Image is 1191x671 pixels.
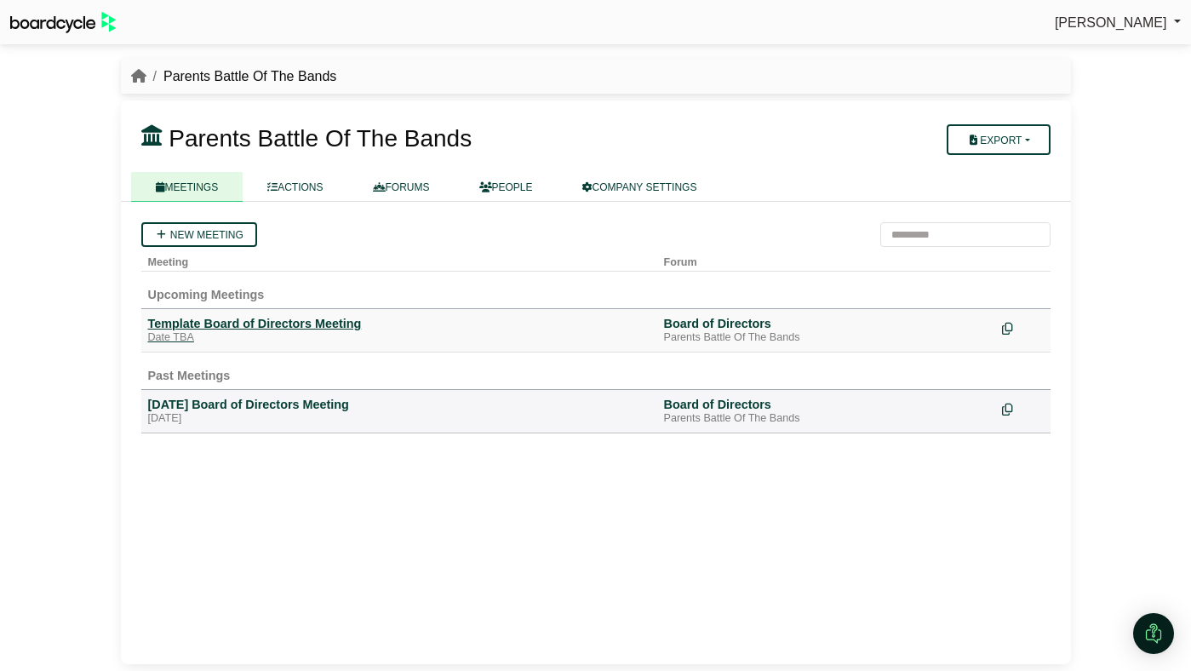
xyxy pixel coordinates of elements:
[131,172,243,202] a: MEETINGS
[243,172,347,202] a: ACTIONS
[141,222,257,247] a: New meeting
[664,412,988,426] div: Parents Battle Of The Bands
[664,397,988,412] div: Board of Directors
[169,125,472,152] span: Parents Battle Of The Bands
[664,316,988,331] div: Board of Directors
[558,172,722,202] a: COMPANY SETTINGS
[664,397,988,426] a: Board of Directors Parents Battle Of The Bands
[1002,316,1044,339] div: Make a copy
[657,247,995,272] th: Forum
[148,397,650,426] a: [DATE] Board of Directors Meeting [DATE]
[148,288,265,301] span: Upcoming Meetings
[148,316,650,345] a: Template Board of Directors Meeting Date TBA
[131,66,337,88] nav: breadcrumb
[148,331,650,345] div: Date TBA
[1133,613,1174,654] div: Open Intercom Messenger
[10,12,116,33] img: BoardcycleBlackGreen-aaafeed430059cb809a45853b8cf6d952af9d84e6e89e1f1685b34bfd5cb7d64.svg
[664,331,988,345] div: Parents Battle Of The Bands
[947,124,1050,155] button: Export
[348,172,455,202] a: FORUMS
[455,172,558,202] a: PEOPLE
[146,66,337,88] li: Parents Battle Of The Bands
[141,247,657,272] th: Meeting
[1055,15,1167,30] span: [PERSON_NAME]
[1055,12,1181,34] a: [PERSON_NAME]
[148,369,231,382] span: Past Meetings
[1002,397,1044,420] div: Make a copy
[148,412,650,426] div: [DATE]
[148,397,650,412] div: [DATE] Board of Directors Meeting
[664,316,988,345] a: Board of Directors Parents Battle Of The Bands
[148,316,650,331] div: Template Board of Directors Meeting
